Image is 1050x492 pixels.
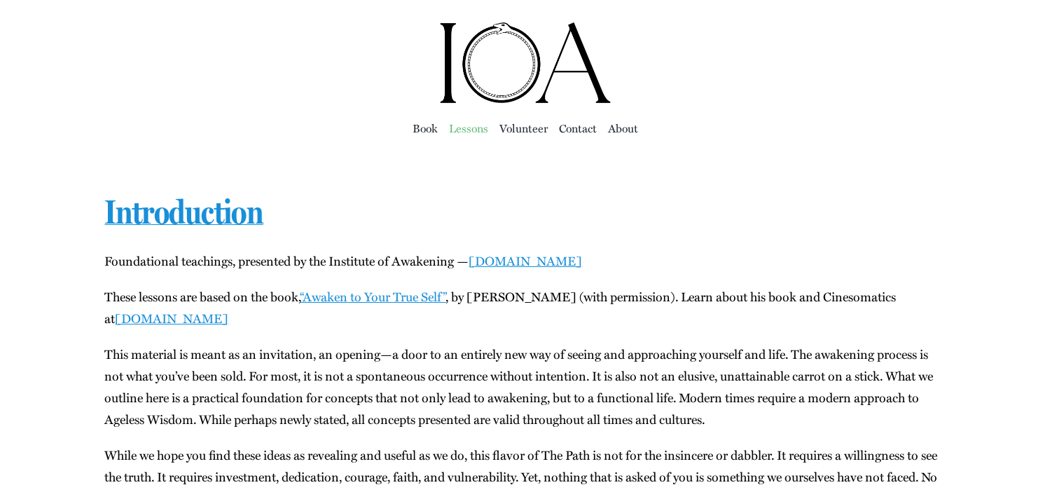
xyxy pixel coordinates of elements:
a: [DOMAIN_NAME] [469,252,582,270]
p: This mate­r­i­al is meant as an invi­ta­tion, an opening—a door to an entire­ly new way of see­in... [104,343,945,430]
a: Introduction [104,192,263,231]
a: Book [413,118,438,138]
p: These lessons are based on the book, , by [PERSON_NAME] (with per­mis­sion). Learn about his book... [104,286,945,329]
img: Institute of Awakening [438,21,613,105]
a: ioa-logo [438,18,613,36]
a: “Awak­en to Your True Self” [300,287,445,306]
nav: Main [104,105,945,150]
a: Lessons [449,118,488,138]
a: About [608,118,638,138]
a: [DOMAIN_NAME] [115,309,228,327]
a: Vol­un­teer [499,118,548,138]
a: Con­tact [559,118,597,138]
p: Foun­da­tion­al teach­ings, pre­sent­ed by the Insti­tute of Awak­en­ing — [104,250,945,272]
